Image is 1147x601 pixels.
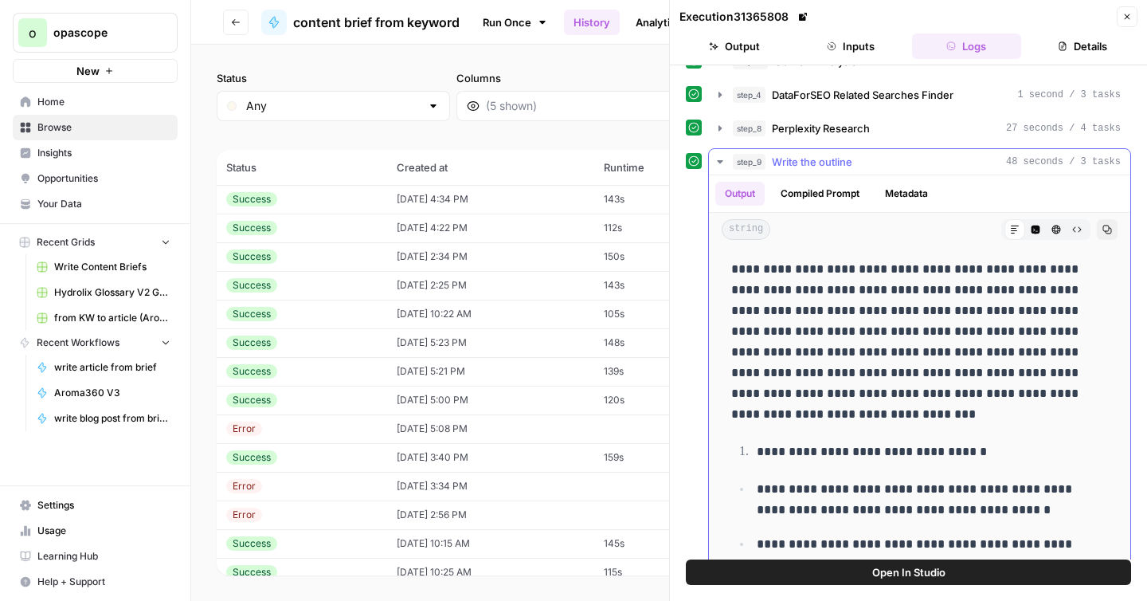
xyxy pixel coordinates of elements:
div: Error [226,479,262,493]
div: Success [226,307,277,321]
label: Status [217,70,450,86]
td: 115s [594,558,726,587]
button: Workspace: opascope [13,13,178,53]
span: Home [37,95,170,109]
span: DataForSEO Related Searches Finder [772,87,953,103]
div: Success [226,450,277,465]
span: Browse [37,120,170,135]
td: 112s [594,214,726,242]
span: Usage [37,524,170,538]
span: 48 seconds / 3 tasks [1006,155,1121,169]
td: 159s [594,443,726,472]
td: [DATE] 2:34 PM [387,242,594,271]
button: Details [1028,33,1137,59]
td: 143s [594,271,726,300]
td: [DATE] 4:34 PM [387,185,594,214]
span: step_8 [733,120,765,136]
button: Help + Support [13,569,178,595]
span: opascope [53,25,150,41]
button: Inputs [796,33,906,59]
div: 48 seconds / 3 tasks [709,175,1130,574]
button: Output [679,33,789,59]
td: [DATE] 2:25 PM [387,271,594,300]
button: Output [715,182,765,206]
a: Run Once [472,9,558,36]
span: 27 seconds / 4 tasks [1006,121,1121,136]
span: content brief from keyword [293,13,460,32]
td: 139s [594,357,726,386]
a: Your Data [13,191,178,217]
div: Success [226,221,277,235]
span: Write Content Briefs [54,260,170,274]
a: Opportunities [13,166,178,191]
button: Open In Studio [686,560,1131,585]
span: Insights [37,146,170,160]
a: Insights [13,140,178,166]
th: Runtime [594,150,726,185]
a: Hydrolix Glossary V2 Grid [29,280,178,305]
span: string [722,219,770,240]
div: Success [226,536,277,551]
span: Learning Hub [37,549,170,564]
td: [DATE] 5:08 PM [387,414,594,443]
span: Perplexity Research [772,120,870,136]
div: Success [226,393,277,407]
button: Recent Grids [13,230,178,254]
span: o [29,23,37,42]
a: write article from brief [29,355,178,380]
th: Status [217,150,387,185]
input: Any [246,98,421,114]
a: History [564,10,620,35]
a: content brief from keyword [261,10,460,35]
a: Aroma360 V3 [29,380,178,406]
td: 150s [594,242,726,271]
div: Success [226,192,277,206]
td: [DATE] 3:34 PM [387,472,594,501]
div: Success [226,364,277,379]
div: Success [226,249,277,264]
span: from KW to article (Aroma360) [54,311,170,325]
span: Write the outline [772,154,852,170]
td: 148s [594,328,726,357]
button: 48 seconds / 3 tasks [709,149,1130,175]
div: Error [226,422,262,436]
button: 27 seconds / 4 tasks [709,116,1130,141]
button: Compiled Prompt [771,182,869,206]
span: Help + Support [37,575,170,589]
button: Metadata [875,182,938,206]
td: [DATE] 10:25 AM [387,558,594,587]
input: (5 shown) [486,98,660,114]
a: Usage [13,518,178,544]
span: write blog post from brief (Aroma360) [54,411,170,426]
td: [DATE] 4:22 PM [387,214,594,242]
span: write article from brief [54,360,170,375]
td: [DATE] 10:22 AM [387,300,594,328]
a: Browse [13,115,178,140]
td: [DATE] 2:56 PM [387,501,594,529]
button: Logs [912,33,1022,59]
span: Settings [37,498,170,513]
a: write blog post from brief (Aroma360) [29,406,178,431]
span: step_4 [733,87,765,103]
div: Execution 31365808 [679,9,811,25]
span: Opportunities [37,171,170,186]
div: Success [226,336,277,350]
span: Recent Grids [37,235,95,249]
button: New [13,59,178,83]
label: Columns [456,70,690,86]
td: [DATE] 10:15 AM [387,529,594,558]
a: Write Content Briefs [29,254,178,280]
span: Your Data [37,197,170,211]
td: 105s [594,300,726,328]
a: Home [13,89,178,115]
span: Aroma360 V3 [54,386,170,400]
span: step_9 [733,154,765,170]
button: 1 second / 3 tasks [709,82,1130,108]
a: Analytics [626,10,691,35]
td: 145s [594,529,726,558]
div: Success [226,565,277,579]
td: [DATE] 5:21 PM [387,357,594,386]
td: [DATE] 5:23 PM [387,328,594,357]
a: Learning Hub [13,544,178,569]
td: [DATE] 5:00 PM [387,386,594,414]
